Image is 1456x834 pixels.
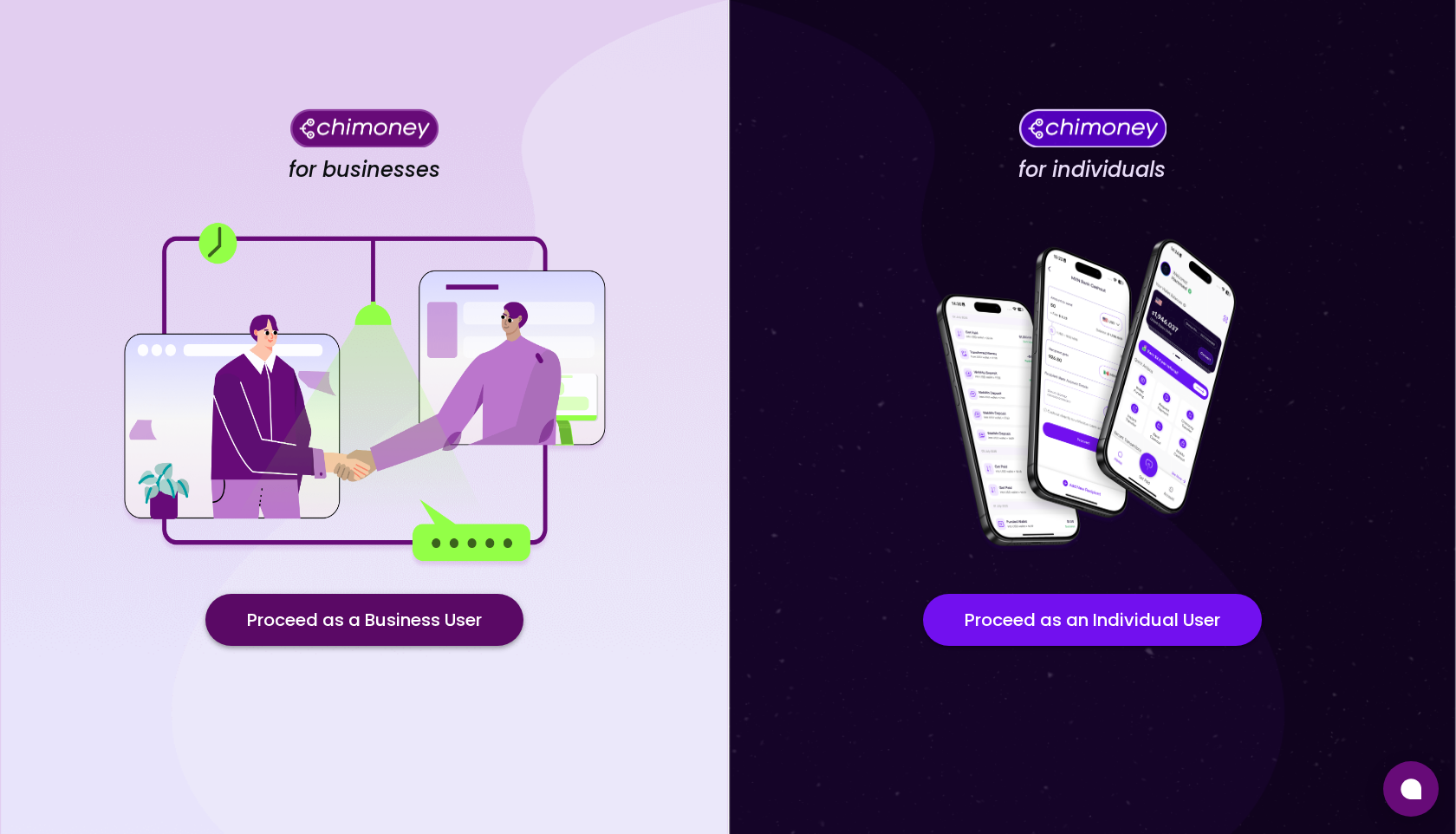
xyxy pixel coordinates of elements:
[1018,108,1167,147] img: Chimoney for individuals
[906,222,1279,569] img: for individuals
[923,594,1262,646] button: Proceed as an Individual User
[1018,157,1166,183] h4: for individuals
[289,157,440,183] h4: for businesses
[1383,761,1439,817] button: Open chat window
[205,594,523,646] button: Proceed as a Business User
[290,108,439,147] img: Chimoney for businesses
[120,222,609,569] img: for businesses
